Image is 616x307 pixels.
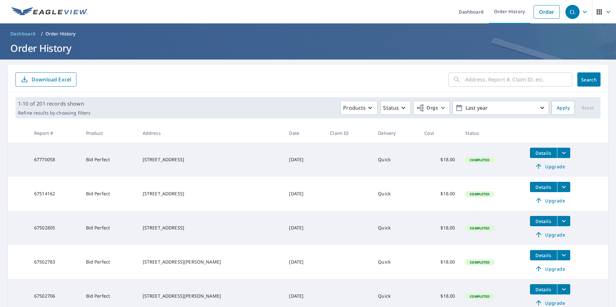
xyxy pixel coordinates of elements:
[284,143,325,177] td: [DATE]
[577,72,601,87] button: Search
[29,124,81,143] th: Report #
[534,286,553,293] span: Details
[284,245,325,279] td: [DATE]
[552,101,575,115] button: Apply
[463,102,538,114] p: Last year
[15,72,76,87] button: Download Excel
[81,245,138,279] td: Bid Perfect
[582,77,595,83] span: Search
[416,104,438,112] span: Orgs
[466,294,493,299] span: Completed
[419,143,460,177] td: $18.00
[530,148,557,158] button: detailsBtn-67770058
[534,299,566,307] span: Upgrade
[534,150,553,156] span: Details
[143,259,279,265] div: [STREET_ADDRESS][PERSON_NAME]
[343,104,366,112] p: Products
[534,197,566,204] span: Upgrade
[466,226,493,230] span: Completed
[466,158,493,162] span: Completed
[81,211,138,245] td: Bid Perfect
[534,184,553,190] span: Details
[10,31,36,37] span: Dashboard
[530,161,570,172] a: Upgrade
[284,177,325,211] td: [DATE]
[419,245,460,279] td: $18.00
[465,70,572,88] input: Address, Report #, Claim ID, etc.
[419,211,460,245] td: $18.00
[466,192,493,196] span: Completed
[138,124,284,143] th: Address
[530,229,570,240] a: Upgrade
[534,252,553,258] span: Details
[340,101,378,115] button: Products
[373,211,419,245] td: Quick
[29,177,81,211] td: 67514162
[8,42,608,55] h1: Order History
[81,177,138,211] td: Bid Perfect
[12,7,88,17] img: EV Logo
[81,124,138,143] th: Product
[143,225,279,231] div: [STREET_ADDRESS]
[466,260,493,265] span: Completed
[143,293,279,299] div: [STREET_ADDRESS][PERSON_NAME]
[284,124,325,143] th: Date
[565,5,580,19] div: CL
[534,218,553,224] span: Details
[380,101,411,115] button: Status
[29,245,81,279] td: 67502783
[373,143,419,177] td: Quick
[530,195,570,206] a: Upgrade
[534,231,566,238] span: Upgrade
[143,191,279,197] div: [STREET_ADDRESS]
[8,29,608,39] nav: breadcrumb
[32,76,71,83] p: Download Excel
[534,265,566,273] span: Upgrade
[284,211,325,245] td: [DATE]
[383,104,399,112] p: Status
[452,101,549,115] button: Last year
[530,284,557,294] button: detailsBtn-67502706
[81,143,138,177] td: Bid Perfect
[373,124,419,143] th: Delivery
[325,124,373,143] th: Claim ID
[8,29,38,39] a: Dashboard
[530,264,570,274] a: Upgrade
[29,211,81,245] td: 67502805
[41,30,43,38] li: /
[460,124,525,143] th: Status
[373,177,419,211] td: Quick
[557,216,570,226] button: filesDropdownBtn-67502805
[18,100,91,107] p: 1-10 of 201 records shown
[419,124,460,143] th: Cost
[557,284,570,294] button: filesDropdownBtn-67502706
[419,177,460,211] td: $18.00
[18,110,91,116] p: Refine results by choosing filters
[143,156,279,163] div: [STREET_ADDRESS]
[530,216,557,226] button: detailsBtn-67502805
[557,104,570,112] span: Apply
[413,101,450,115] button: Orgs
[534,163,566,170] span: Upgrade
[557,250,570,260] button: filesDropdownBtn-67502783
[557,148,570,158] button: filesDropdownBtn-67770058
[557,182,570,192] button: filesDropdownBtn-67514162
[530,182,557,192] button: detailsBtn-67514162
[45,31,76,37] p: Order History
[534,5,560,19] a: Order
[373,245,419,279] td: Quick
[29,143,81,177] td: 67770058
[530,250,557,260] button: detailsBtn-67502783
